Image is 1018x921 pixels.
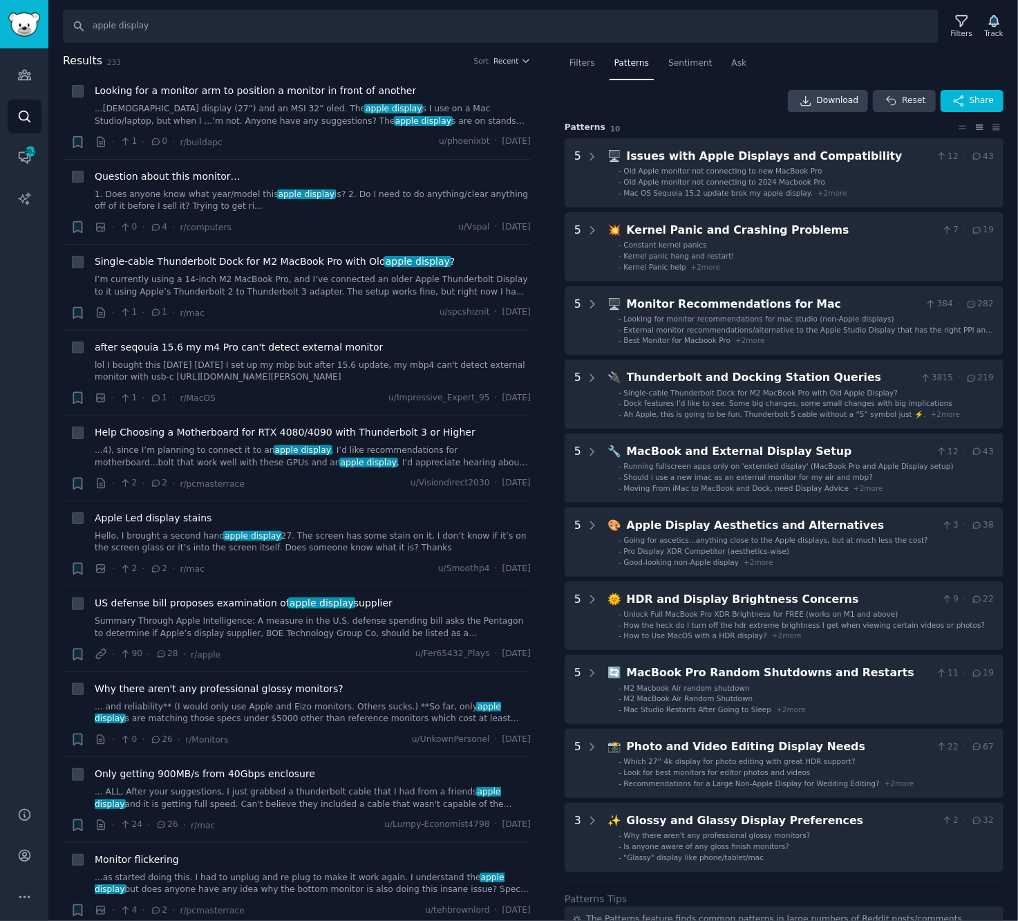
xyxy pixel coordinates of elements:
div: - [619,166,621,176]
div: MacBook Pro Random Shutdowns and Restarts [627,664,931,682]
div: - [619,756,621,766]
span: 384 [925,298,953,310]
span: Which 27'' 4k display for photo editing with great HDR support? [624,757,856,765]
div: 5 [574,738,581,788]
span: r/MacOS [180,393,215,403]
span: + 2 more [818,189,847,197]
span: apple display [95,787,501,809]
span: 9 [941,593,959,606]
div: 5 [574,591,581,641]
span: · [963,667,966,680]
button: Reset [873,90,935,112]
span: 67 [971,741,994,754]
span: r/mac [191,821,215,830]
div: - [619,483,621,493]
span: Kernel Panic help [624,263,686,271]
span: Running fullscreen apps only on 'extended display' (MacBook Pro and Apple Display setup) [624,462,954,470]
span: u/Visiondirect2030 [411,477,490,490]
a: Hello, I brought a second handapple display27. The screen has some stain on it, I don’t know if i... [95,530,531,555]
span: 32 [971,815,994,827]
span: r/buildapc [180,138,222,147]
span: Only getting 900MB/s from 40Gbps enclosure [95,767,315,781]
span: 🎨 [608,519,622,532]
span: 24 [120,819,142,831]
span: u/UnkownPersonel [412,734,490,746]
span: Apple Led display stains [95,511,211,525]
span: · [142,306,144,320]
a: Help Choosing a Motherboard for RTX 4080/4090 with Thunderbolt 3 or Higher [95,425,475,440]
a: Single-cable Thunderbolt Dock for M2 MacBook Pro with Oldapple display? [95,254,455,269]
span: apple display [384,256,451,267]
span: [DATE] [502,648,531,660]
span: 🔧 [608,445,622,458]
span: · [142,732,144,747]
span: 0 [120,734,137,746]
span: 0 [120,221,137,234]
span: 0 [150,136,167,148]
div: - [619,240,621,250]
a: Download [788,90,869,112]
span: 282 [965,298,994,310]
button: Recent [493,56,531,66]
div: - [619,472,621,482]
span: · [963,446,966,458]
span: 🖥️ [608,297,622,310]
span: [DATE] [502,306,531,319]
span: 1 [120,392,137,404]
span: 26 [150,734,173,746]
span: 3815 [920,372,954,384]
span: 19 [971,224,994,236]
div: - [619,314,621,324]
div: - [619,853,621,862]
div: 5 [574,517,581,567]
span: Is anyone aware of any gloss finish monitors? [624,842,790,850]
span: 1 [120,306,137,319]
span: 233 [107,58,121,66]
span: · [142,220,144,234]
span: · [495,734,498,746]
span: Pattern s [565,122,605,134]
div: - [619,398,621,408]
span: 💥 [608,223,622,236]
span: · [147,647,150,662]
span: Sentiment [668,57,712,70]
span: Unlock Full MacBook Pro XDR Brightness for FREE (works on M1 and above) [624,610,898,618]
span: 2 [120,477,137,490]
div: 5 [574,664,581,714]
span: · [963,741,966,754]
span: 22 [936,741,959,754]
div: - [619,557,621,567]
span: · [112,818,115,832]
span: Patterns [614,57,649,70]
input: Search Keyword [63,10,939,43]
span: 28 [155,648,178,660]
span: · [142,135,144,149]
span: Old Apple monitor not connecting to new MacBook Pro [624,167,822,175]
a: Why there aren't any professional glossy monitors? [95,682,343,696]
div: Kernel Panic and Crashing Problems [627,222,936,239]
span: · [495,563,498,575]
span: apple display [339,458,398,467]
span: · [112,391,115,405]
span: u/Smoothp4 [438,563,490,575]
div: Monitor Recommendations for Mac [627,296,921,313]
span: r/mac [180,308,204,318]
div: - [619,535,621,545]
a: Question about this monitor… [95,169,241,184]
div: - [619,461,621,471]
span: · [112,476,115,491]
span: Ah Apple, this is going to be fun. Thunderbolt 5 cable without a “5” symbol just ⚡️. [624,410,926,418]
span: · [172,220,175,234]
div: Sort [474,56,489,66]
span: Mac Studio Restarts After Going to Sleep [624,705,772,714]
span: 12 [936,446,959,458]
span: apple display [223,531,282,541]
a: US defense bill proposes examination ofapple displaysupplier [95,596,393,611]
span: 4 [150,221,167,234]
span: apple display [274,445,332,455]
div: 5 [574,443,581,493]
span: [DATE] [502,136,531,148]
span: r/apple [191,650,220,660]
